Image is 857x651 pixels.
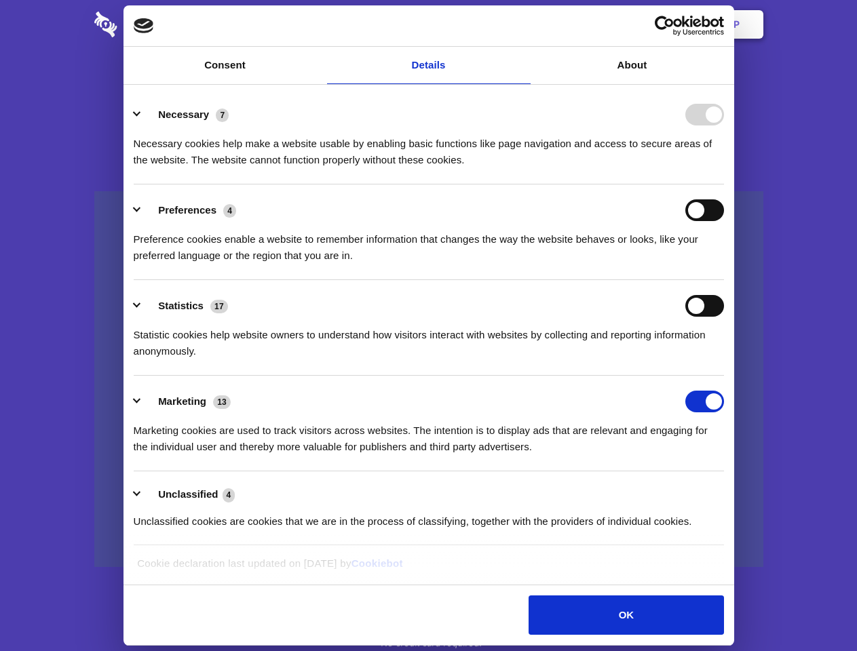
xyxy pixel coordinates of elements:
label: Statistics [158,300,204,311]
h4: Auto-redaction of sensitive data, encrypted data sharing and self-destructing private chats. Shar... [94,123,763,168]
div: Unclassified cookies are cookies that we are in the process of classifying, together with the pro... [134,503,724,530]
button: Marketing (13) [134,391,240,412]
div: Necessary cookies help make a website usable by enabling basic functions like page navigation and... [134,125,724,168]
label: Necessary [158,108,209,120]
img: logo [134,18,154,33]
a: Cookiebot [351,557,403,569]
button: Statistics (17) [134,295,237,317]
label: Marketing [158,395,206,407]
div: Preference cookies enable a website to remember information that changes the way the website beha... [134,221,724,264]
a: Usercentrics Cookiebot - opens in a new window [605,16,724,36]
span: 7 [216,108,229,122]
span: 4 [223,488,235,502]
button: OK [529,595,723,635]
a: Consent [123,47,327,84]
button: Unclassified (4) [134,486,244,503]
iframe: Drift Widget Chat Controller [789,583,841,635]
h1: Eliminate Slack Data Loss. [94,61,763,110]
a: Details [327,47,531,84]
div: Statistic cookies help website owners to understand how visitors interact with websites by collec... [134,317,724,359]
button: Necessary (7) [134,104,237,125]
a: About [531,47,734,84]
span: 17 [210,300,228,313]
button: Preferences (4) [134,199,245,221]
a: Login [615,3,674,45]
span: 13 [213,395,231,409]
a: Wistia video thumbnail [94,191,763,568]
img: logo-wordmark-white-trans-d4663122ce5f474addd5e946df7df03e33cb6a1c49d2221995e7729f52c070b2.svg [94,12,210,37]
a: Pricing [398,3,457,45]
div: Cookie declaration last updated on [DATE] by [127,555,730,582]
a: Contact [550,3,613,45]
div: Marketing cookies are used to track visitors across websites. The intention is to display ads tha... [134,412,724,455]
label: Preferences [158,204,216,216]
span: 4 [223,204,236,218]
